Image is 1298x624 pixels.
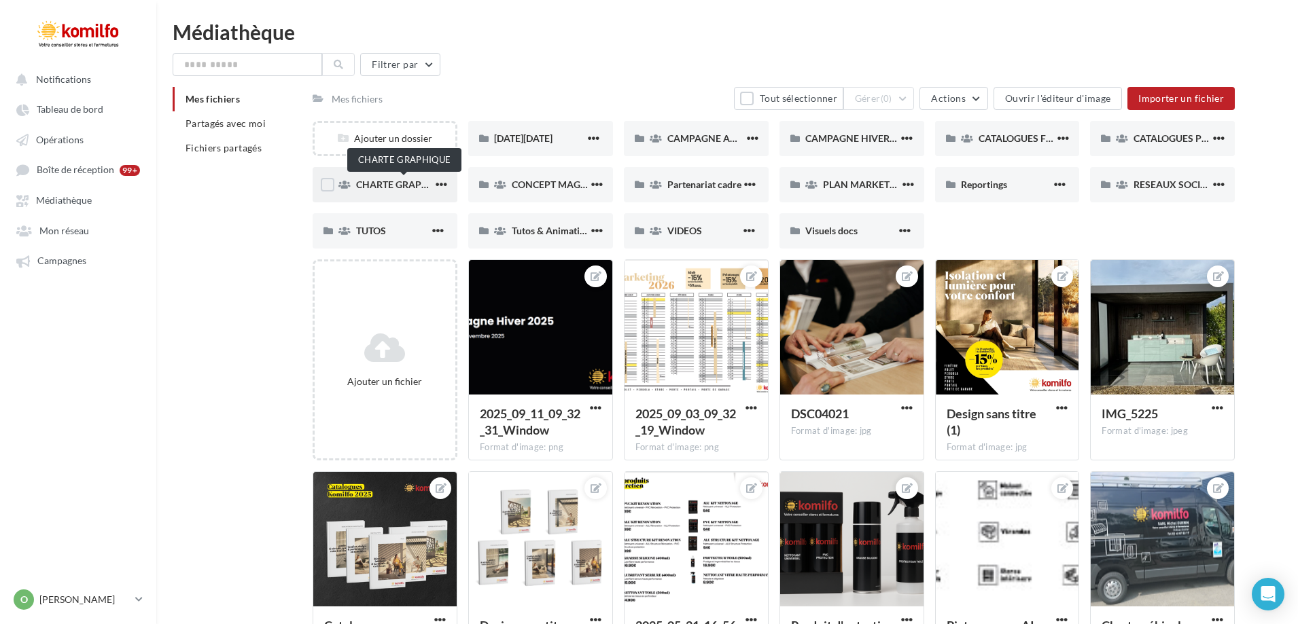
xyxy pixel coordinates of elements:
[186,142,262,153] span: Fichiers partagés
[8,127,148,151] a: Opérations
[120,165,140,176] div: 99+
[667,132,771,144] span: CAMPAGNE AUTOMNE
[961,179,1007,190] span: Reportings
[173,22,1282,42] div: Médiathèque
[947,441,1068,454] div: Format d'image: jpg
[332,92,383,106] div: Mes fichiers
[734,87,843,110] button: Tout sélectionner
[1252,578,1284,610] div: Open Intercom Messenger
[667,179,741,190] span: Partenariat cadre
[8,157,148,182] a: Boîte de réception 99+
[791,425,913,437] div: Format d'image: jpg
[1134,179,1221,190] span: RESEAUX SOCIAUX
[186,117,266,129] span: Partagés avec moi
[39,593,130,606] p: [PERSON_NAME]
[37,255,86,267] span: Campagnes
[791,406,849,421] span: DSC04021
[979,132,1189,144] span: CATALOGUES FOURNISSEURS - PRODUITS 2025
[823,179,907,190] span: PLAN MARKETING
[347,148,461,172] div: CHARTE GRAPHIQUE
[36,134,84,145] span: Opérations
[843,87,915,110] button: Gérer(0)
[8,218,148,242] a: Mon réseau
[36,195,92,206] span: Médiathèque
[37,164,114,176] span: Boîte de réception
[947,406,1036,437] span: Design sans titre (1)
[1102,406,1158,421] span: IMG_5225
[480,441,601,454] div: Format d'image: png
[8,187,148,212] a: Médiathèque
[11,587,145,612] a: O [PERSON_NAME]
[356,225,386,236] span: TUTOS
[494,132,552,144] span: [DATE][DATE]
[919,87,987,110] button: Actions
[360,53,440,76] button: Filtrer par
[1138,92,1224,104] span: Importer un fichier
[480,406,580,437] span: 2025_09_11_09_32_31_Window
[635,406,736,437] span: 2025_09_03_09_32_19_Window
[805,132,913,144] span: CAMPAGNE HIVER 2025
[356,179,451,190] span: CHARTE GRAPHIQUE
[8,248,148,272] a: Campagnes
[512,225,620,236] span: Tutos & Animation réseau
[37,104,103,115] span: Tableau de bord
[512,179,603,190] span: CONCEPT MAGASIN
[1102,425,1223,437] div: Format d'image: jpeg
[36,73,91,85] span: Notifications
[20,593,28,606] span: O
[667,225,702,236] span: VIDEOS
[1134,132,1238,144] span: CATALOGUES PDF 2025
[320,375,450,388] div: Ajouter un fichier
[315,132,455,145] div: Ajouter un dossier
[39,225,89,236] span: Mon réseau
[994,87,1122,110] button: Ouvrir l'éditeur d'image
[931,92,965,104] span: Actions
[8,96,148,121] a: Tableau de bord
[1127,87,1235,110] button: Importer un fichier
[881,93,892,104] span: (0)
[805,225,858,236] span: Visuels docs
[186,93,240,105] span: Mes fichiers
[8,67,143,91] button: Notifications
[635,441,757,454] div: Format d'image: png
